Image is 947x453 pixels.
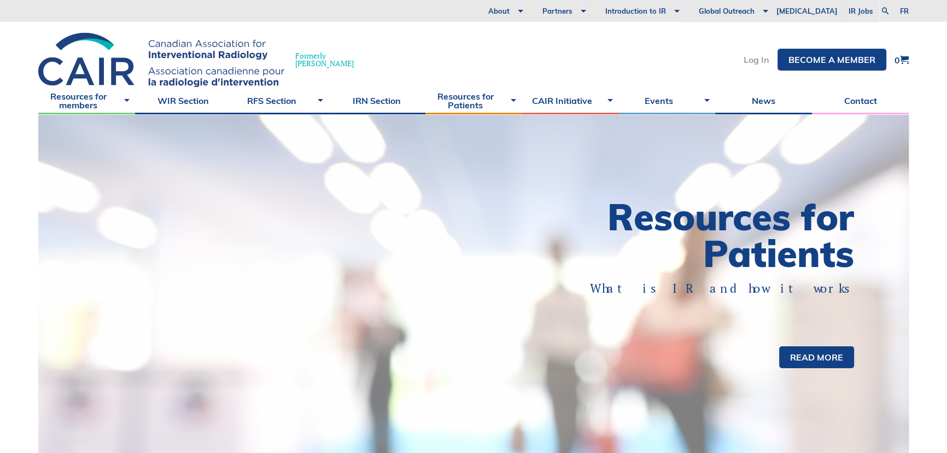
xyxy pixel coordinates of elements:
[38,33,284,87] img: CIRA
[329,87,425,114] a: IRN Section
[715,87,812,114] a: News
[522,87,618,114] a: CAIR Initiative
[778,49,886,71] a: Become a member
[38,87,135,114] a: Resources for members
[473,199,854,272] h1: Resources for Patients
[900,8,909,15] a: fr
[744,55,769,64] a: Log In
[512,280,854,297] p: What is IR and how it works
[779,346,854,368] a: Read more
[425,87,522,114] a: Resources for Patients
[232,87,329,114] a: RFS Section
[295,52,354,67] span: Formerly [PERSON_NAME]
[38,33,365,87] a: Formerly[PERSON_NAME]
[812,87,909,114] a: Contact
[895,55,909,65] a: 0
[618,87,715,114] a: Events
[135,87,232,114] a: WIR Section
